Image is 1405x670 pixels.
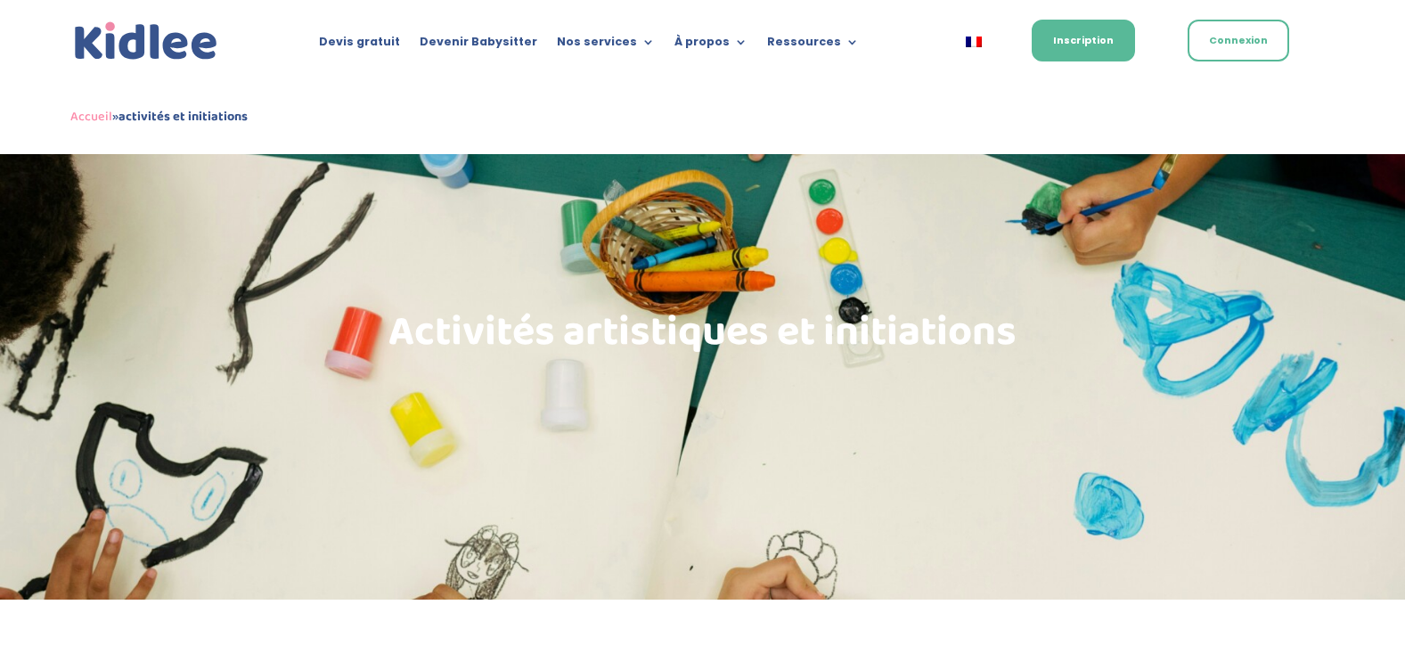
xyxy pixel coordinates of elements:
[674,36,747,55] a: À propos
[70,106,112,127] a: Accueil
[1188,20,1289,61] a: Connexion
[420,36,537,55] a: Devenir Babysitter
[70,18,222,65] a: Kidlee Logo
[70,18,222,65] img: logo_kidlee_bleu
[1032,20,1135,61] a: Inscription
[70,106,248,127] span: »
[222,312,1184,363] h1: Activités artistiques et initiations
[767,36,859,55] a: Ressources
[557,36,655,55] a: Nos services
[966,37,982,47] img: Français
[118,106,248,127] strong: activités et initiations
[319,36,400,55] a: Devis gratuit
